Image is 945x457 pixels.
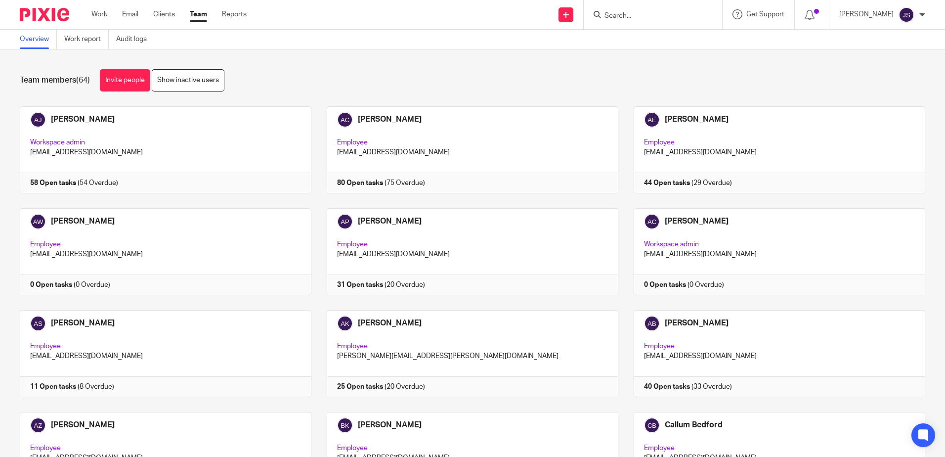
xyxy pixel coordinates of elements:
span: Get Support [746,11,784,18]
a: Audit logs [116,30,154,49]
a: Work [91,9,107,19]
p: [PERSON_NAME] [839,9,894,19]
a: Invite people [100,69,150,91]
a: Overview [20,30,57,49]
a: Clients [153,9,175,19]
span: (64) [76,76,90,84]
img: svg%3E [899,7,914,23]
input: Search [603,12,692,21]
a: Email [122,9,138,19]
img: Pixie [20,8,69,21]
a: Work report [64,30,109,49]
a: Team [190,9,207,19]
h1: Team members [20,75,90,86]
a: Show inactive users [152,69,224,91]
a: Reports [222,9,247,19]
